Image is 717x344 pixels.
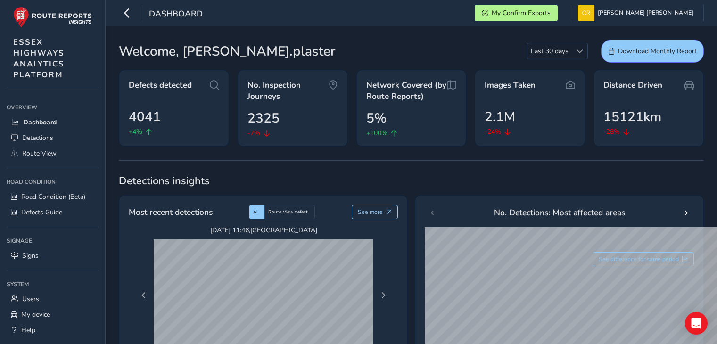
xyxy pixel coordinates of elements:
span: Route View defect [268,209,308,215]
span: 15121km [603,107,661,127]
span: My device [21,310,50,319]
span: Most recent detections [129,206,213,218]
span: Users [22,295,39,303]
span: 2.1M [485,107,515,127]
span: +100% [366,128,387,138]
button: Download Monthly Report [601,40,704,63]
span: See difference for same period [599,255,679,263]
span: Dashboard [149,8,203,21]
a: Users [7,291,99,307]
button: Next Page [377,289,390,302]
span: [PERSON_NAME] [PERSON_NAME] [598,5,693,21]
span: No. Detections: Most affected areas [494,206,625,219]
span: [DATE] 11:46 , [GEOGRAPHIC_DATA] [154,226,373,235]
span: My Confirm Exports [492,8,551,17]
span: Download Monthly Report [618,47,697,56]
a: Defects Guide [7,205,99,220]
span: Detections [22,133,53,142]
span: AI [253,209,258,215]
a: My device [7,307,99,322]
span: Defects Guide [21,208,62,217]
span: ESSEX HIGHWAYS ANALYTICS PLATFORM [13,37,65,80]
span: -28% [603,127,620,137]
span: 4041 [129,107,161,127]
button: Previous Page [137,289,150,302]
span: Route View [22,149,57,158]
span: 5% [366,108,387,128]
img: diamond-layout [578,5,594,21]
span: Road Condition (Beta) [21,192,85,201]
span: -24% [485,127,501,137]
span: Distance Driven [603,80,662,91]
div: Route View defect [264,205,315,219]
img: rr logo [13,7,92,28]
button: See more [352,205,398,219]
span: +4% [129,127,142,137]
a: Detections [7,130,99,146]
span: -7% [247,128,260,138]
span: See more [358,208,383,216]
button: [PERSON_NAME] [PERSON_NAME] [578,5,697,21]
div: System [7,277,99,291]
a: Dashboard [7,115,99,130]
div: Open Intercom Messenger [685,312,708,335]
span: Signs [22,251,39,260]
div: Signage [7,234,99,248]
a: Route View [7,146,99,161]
a: Road Condition (Beta) [7,189,99,205]
button: See difference for same period [593,252,694,266]
div: Road Condition [7,175,99,189]
span: Help [21,326,35,335]
div: Overview [7,100,99,115]
span: Network Covered (by Route Reports) [366,80,447,102]
a: Help [7,322,99,338]
span: Dashboard [23,118,57,127]
span: No. Inspection Journeys [247,80,329,102]
span: 2325 [247,108,280,128]
button: My Confirm Exports [475,5,558,21]
span: Images Taken [485,80,536,91]
span: Last 30 days [527,43,572,59]
span: Welcome, [PERSON_NAME].plaster [119,41,335,61]
a: Signs [7,248,99,263]
span: Defects detected [129,80,192,91]
span: Detections insights [119,174,704,188]
div: AI [249,205,264,219]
